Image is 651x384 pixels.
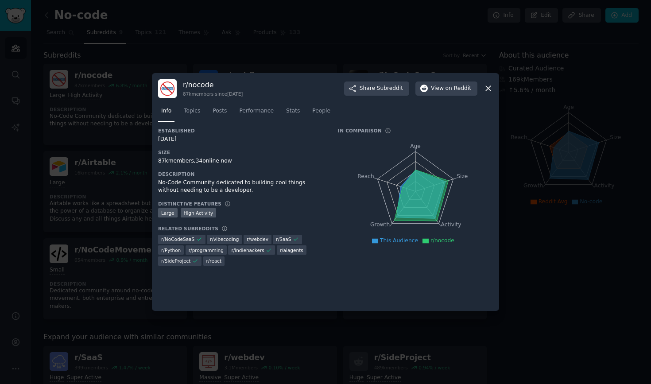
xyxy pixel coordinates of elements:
span: r/ Python [161,247,181,253]
a: Performance [236,104,277,122]
tspan: Size [457,173,468,179]
a: Info [158,104,174,122]
span: People [312,107,330,115]
div: High Activity [181,208,217,217]
tspan: Growth [370,221,390,228]
span: Stats [286,107,300,115]
h3: Size [158,149,325,155]
img: nocode [158,79,177,98]
a: Posts [209,104,230,122]
span: r/ SideProject [161,258,191,264]
h3: Related Subreddits [158,225,218,232]
h3: Established [158,128,325,134]
h3: r/ nocode [183,80,243,89]
span: r/ react [206,258,222,264]
button: Viewon Reddit [415,81,477,96]
span: on Reddit [446,85,471,93]
div: 87k members, 34 online now [158,157,325,165]
span: r/ aiagents [280,247,303,253]
span: r/ indiehackers [231,247,264,253]
span: Performance [239,107,274,115]
a: Topics [181,104,203,122]
button: ShareSubreddit [344,81,409,96]
tspan: Age [410,143,421,149]
div: 87k members since [DATE] [183,91,243,97]
span: This Audience [380,237,418,244]
span: r/nocode [430,237,454,244]
span: Share [360,85,403,93]
a: Stats [283,104,303,122]
div: [DATE] [158,136,325,144]
h3: Distinctive Features [158,201,221,207]
span: r/ SaaS [276,236,291,242]
span: r/ NoCodeSaaS [161,236,194,242]
h3: Description [158,171,325,177]
tspan: Activity [441,221,461,228]
h3: In Comparison [338,128,382,134]
span: r/ webdev [247,236,268,242]
span: r/ programming [189,247,224,253]
span: View [431,85,471,93]
div: Large [158,208,178,217]
span: Subreddit [377,85,403,93]
a: People [309,104,333,122]
span: Topics [184,107,200,115]
span: Posts [213,107,227,115]
div: No-Code Community dedicated to building cool things without needing to be a developer. [158,179,325,194]
span: Info [161,107,171,115]
tspan: Reach [357,173,374,179]
span: r/ vibecoding [210,236,239,242]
